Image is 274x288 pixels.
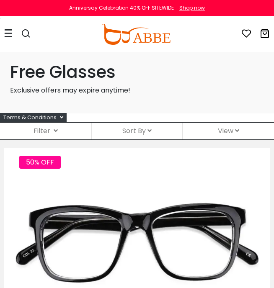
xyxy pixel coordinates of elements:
[10,85,264,95] p: Exclusive offers may expire anytime!
[175,4,205,11] a: Shop now
[179,4,205,12] div: Shop now
[122,126,152,136] span: Sort By
[102,24,171,45] img: abbeglasses.com
[10,62,264,82] h1: Free Glasses
[19,156,61,169] span: 50% OFF
[69,4,174,12] div: Anniversay Celebration 40% OFF SITEWIDE
[218,126,239,136] span: View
